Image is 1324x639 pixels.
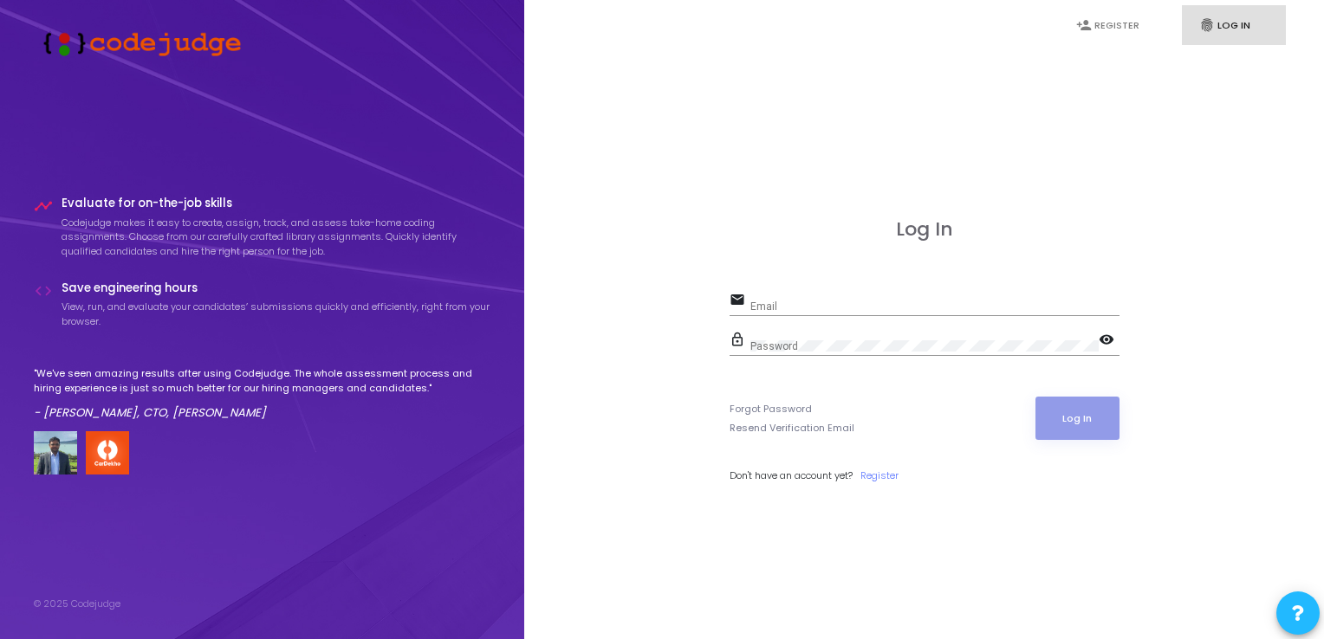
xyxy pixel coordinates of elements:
p: "We've seen amazing results after using Codejudge. The whole assessment process and hiring experi... [34,366,491,395]
p: Codejudge makes it easy to create, assign, track, and assess take-home coding assignments. Choose... [62,216,491,259]
div: © 2025 Codejudge [34,597,120,611]
i: person_add [1076,17,1092,33]
em: - [PERSON_NAME], CTO, [PERSON_NAME] [34,404,266,421]
mat-icon: email [730,291,750,312]
a: person_addRegister [1059,5,1163,46]
i: fingerprint [1199,17,1215,33]
p: View, run, and evaluate your candidates’ submissions quickly and efficiently, right from your bro... [62,300,491,328]
span: Don't have an account yet? [730,468,853,482]
input: Email [750,300,1120,313]
mat-icon: visibility [1099,331,1120,352]
h3: Log In [730,218,1120,241]
a: Register [860,468,899,483]
a: Forgot Password [730,402,812,416]
mat-icon: lock_outline [730,331,750,352]
h4: Evaluate for on-the-job skills [62,197,491,210]
i: timeline [34,197,53,216]
a: Resend Verification Email [730,421,854,436]
button: Log In [1035,397,1120,440]
h4: Save engineering hours [62,281,491,295]
a: fingerprintLog In [1182,5,1286,46]
img: user image [34,431,77,474]
img: company-logo [86,431,129,474]
i: code [34,281,53,300]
